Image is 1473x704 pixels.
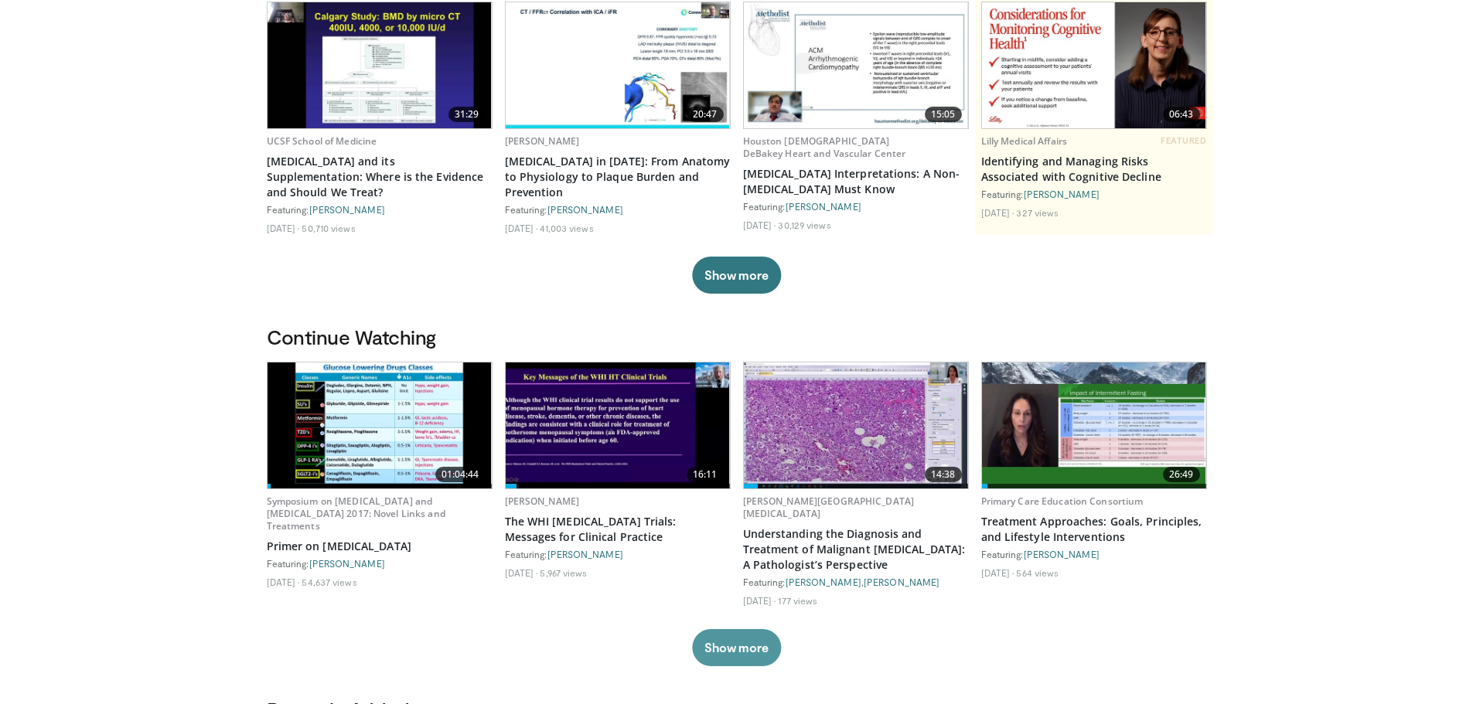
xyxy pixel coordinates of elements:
a: Primer on [MEDICAL_DATA] [267,539,493,554]
a: Symposium on [MEDICAL_DATA] and [MEDICAL_DATA] 2017: Novel Links and Treatments [267,495,445,532]
li: [DATE] [743,594,776,607]
li: 41,003 views [540,222,593,234]
li: [DATE] [267,222,300,234]
span: 31:29 [448,107,486,122]
span: 26:49 [1163,467,1200,482]
a: 15:05 [744,2,968,128]
li: 30,129 views [778,219,830,231]
a: 16:11 [506,362,730,488]
a: 14:38 [744,362,968,488]
img: 022d2313-3eaa-4549-99ac-ae6801cd1fdc.620x360_q85_upscale.jpg [268,362,492,488]
li: 564 views [1016,566,1059,579]
a: [PERSON_NAME] [505,495,580,508]
div: Featuring: [505,548,731,560]
a: [MEDICAL_DATA] and its Supplementation: Where is the Evidence and Should We Treat? [267,154,493,200]
a: The WHI [MEDICAL_DATA] Trials: Messages for Clinical Practice [505,514,731,545]
a: [PERSON_NAME] [1024,549,1100,559]
a: 31:29 [268,2,492,128]
span: 20:47 [687,107,724,122]
a: [MEDICAL_DATA] in [DATE]: From Anatomy to Physiology to Plaque Burden and Prevention [505,154,731,200]
span: 06:43 [1163,107,1200,122]
span: 01:04:44 [435,467,486,482]
div: Featuring: [743,200,969,213]
a: Understanding the Diagnosis and Treatment of Malignant [MEDICAL_DATA]: A Pathologist’s Perspective [743,526,969,573]
a: [PERSON_NAME] [505,134,580,148]
button: Show more [692,257,781,294]
a: [PERSON_NAME][GEOGRAPHIC_DATA][MEDICAL_DATA] [743,495,915,520]
span: 15:05 [925,107,962,122]
span: 14:38 [925,467,962,482]
span: 16:11 [687,467,724,482]
img: 4bb25b40-905e-443e-8e37-83f056f6e86e.620x360_q85_upscale.jpg [268,2,492,128]
li: 50,710 views [302,222,355,234]
img: fc5f84e2-5eb7-4c65-9fa9-08971b8c96b8.jpg.620x360_q85_upscale.jpg [982,2,1206,128]
img: 532cbc20-ffc3-4bbe-9091-e962fdb15cb8.620x360_q85_upscale.jpg [506,362,730,488]
li: [DATE] [743,219,776,231]
a: [PERSON_NAME] [309,558,385,569]
span: FEATURED [1161,135,1206,146]
div: Featuring: , [743,576,969,588]
a: Lilly Medical Affairs [981,134,1068,148]
div: Featuring: [505,203,731,216]
li: [DATE] [981,206,1014,219]
li: [DATE] [505,566,538,579]
li: [DATE] [505,222,538,234]
div: Featuring: [267,203,493,216]
button: Show more [692,629,781,666]
a: 26:49 [982,362,1206,488]
li: [DATE] [981,566,1014,579]
a: 20:47 [506,2,730,128]
a: Identifying and Managing Risks Associated with Cognitive Decline [981,154,1207,185]
a: [PERSON_NAME] [864,576,939,587]
img: 1237db4d-482b-47c1-9473-a0f947ff3151.620x360_q85_upscale.jpg [982,362,1206,488]
div: Featuring: [981,188,1207,200]
a: 06:43 [982,2,1206,128]
a: Houston [DEMOGRAPHIC_DATA] DeBakey Heart and Vascular Center [743,134,906,160]
a: Treatment Approaches: Goals, Principles, and Lifestyle Interventions [981,514,1207,545]
a: UCSF School of Medicine [267,134,377,148]
img: 59f69555-d13b-4130-aa79-5b0c1d5eebbb.620x360_q85_upscale.jpg [744,2,968,128]
a: [PERSON_NAME] [309,204,385,215]
li: 177 views [778,594,817,607]
a: 01:04:44 [268,362,492,488]
li: 327 views [1016,206,1059,219]
div: Featuring: [267,557,493,570]
img: 823da73b-7a00-425d-bb7f-45c8b03b10c3.620x360_q85_upscale.jpg [506,2,730,128]
a: [PERSON_NAME] [547,549,623,559]
a: [MEDICAL_DATA] Interpretations: A Non-[MEDICAL_DATA] Must Know [743,166,969,197]
li: 5,967 views [540,566,587,579]
img: aca7ee58-01d0-419f-9bc9-871cb9aa4638.620x360_q85_upscale.jpg [744,362,968,488]
a: [PERSON_NAME] [547,204,623,215]
li: [DATE] [267,576,300,588]
a: [PERSON_NAME] [1024,189,1100,199]
h3: Continue Watching [267,325,1207,349]
a: [PERSON_NAME] [786,576,861,587]
div: Featuring: [981,548,1207,560]
a: [PERSON_NAME] [786,201,861,212]
li: 54,637 views [302,576,356,588]
a: Primary Care Education Consortium [981,495,1144,508]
